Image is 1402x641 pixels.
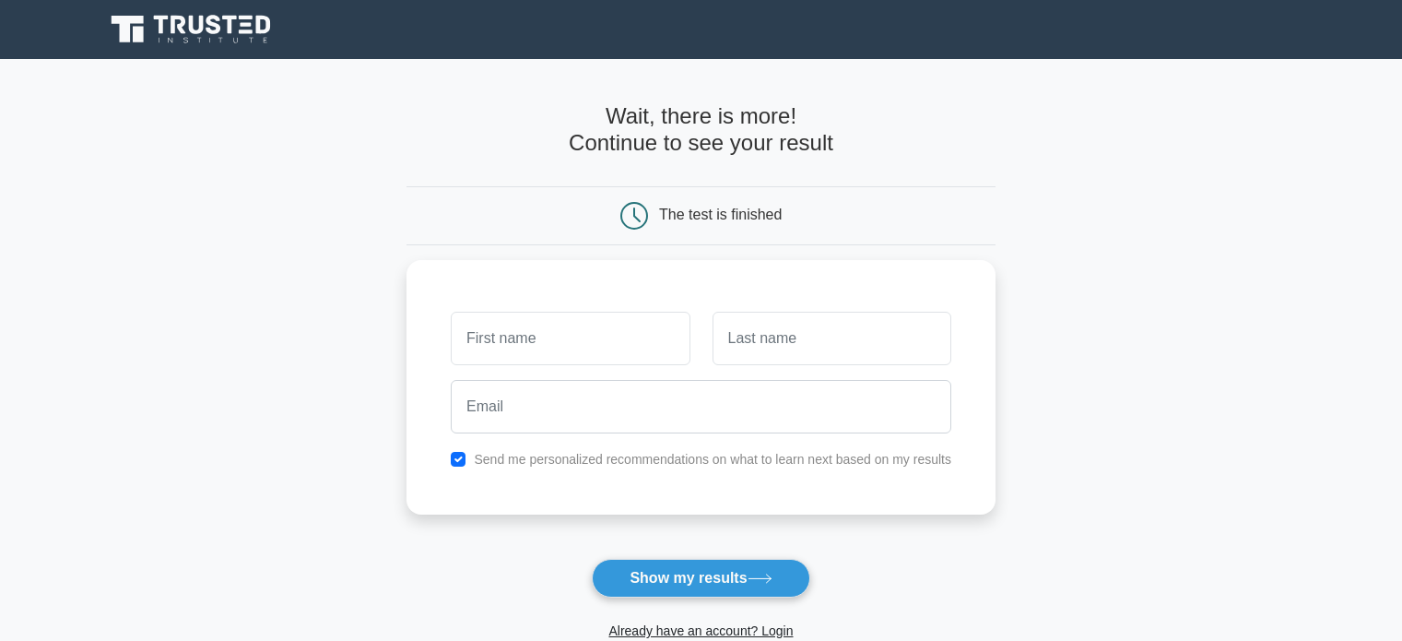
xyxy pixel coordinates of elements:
input: Last name [713,312,951,365]
input: First name [451,312,689,365]
input: Email [451,380,951,433]
h4: Wait, there is more! Continue to see your result [406,103,996,157]
a: Already have an account? Login [608,623,793,638]
label: Send me personalized recommendations on what to learn next based on my results [474,452,951,467]
button: Show my results [592,559,809,598]
div: The test is finished [659,207,782,222]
